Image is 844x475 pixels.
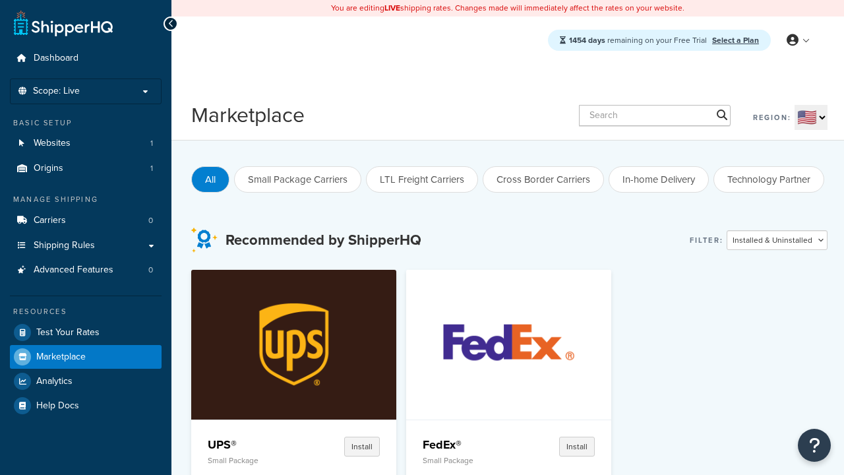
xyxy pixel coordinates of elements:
span: 1 [150,138,153,149]
b: LIVE [384,2,400,14]
button: All [191,166,229,193]
span: Scope: Live [33,86,80,97]
span: Analytics [36,376,73,387]
li: Websites [10,131,162,156]
h4: FedEx® [423,437,510,453]
button: Install [344,437,380,457]
a: Origins1 [10,156,162,181]
span: Advanced Features [34,265,113,276]
a: Shipping Rules [10,234,162,258]
label: Filter: [690,231,723,249]
button: Open Resource Center [798,429,831,462]
strong: 1454 days [569,34,605,46]
a: Marketplace [10,345,162,369]
span: Help Docs [36,400,79,412]
div: Resources [10,306,162,317]
button: Small Package Carriers [234,166,361,193]
span: 0 [148,215,153,226]
img: FedEx® [415,270,602,419]
span: Shipping Rules [34,240,95,251]
button: Cross Border Carriers [483,166,604,193]
h1: Marketplace [191,100,305,130]
li: Carriers [10,208,162,233]
a: Select a Plan [712,34,759,46]
span: Test Your Rates [36,327,100,338]
a: Dashboard [10,46,162,71]
div: Basic Setup [10,117,162,129]
a: Analytics [10,369,162,393]
a: Carriers0 [10,208,162,233]
li: Advanced Features [10,258,162,282]
span: 0 [148,265,153,276]
button: LTL Freight Carriers [366,166,478,193]
a: Help Docs [10,394,162,418]
img: UPS® [200,270,387,419]
label: Region: [753,108,791,127]
h3: Recommended by ShipperHQ [226,232,421,248]
a: Test Your Rates [10,321,162,344]
p: Small Package [208,456,295,465]
li: Origins [10,156,162,181]
button: Technology Partner [713,166,824,193]
span: 1 [150,163,153,174]
a: Advanced Features0 [10,258,162,282]
div: Manage Shipping [10,194,162,205]
span: Dashboard [34,53,78,64]
span: Marketplace [36,352,86,363]
p: Small Package [423,456,510,465]
a: Websites1 [10,131,162,156]
span: remaining on your Free Trial [569,34,709,46]
span: Websites [34,138,71,149]
h4: UPS® [208,437,295,453]
span: Origins [34,163,63,174]
button: In-home Delivery [609,166,709,193]
span: Carriers [34,215,66,226]
button: Install [559,437,595,457]
input: Search [579,105,731,126]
